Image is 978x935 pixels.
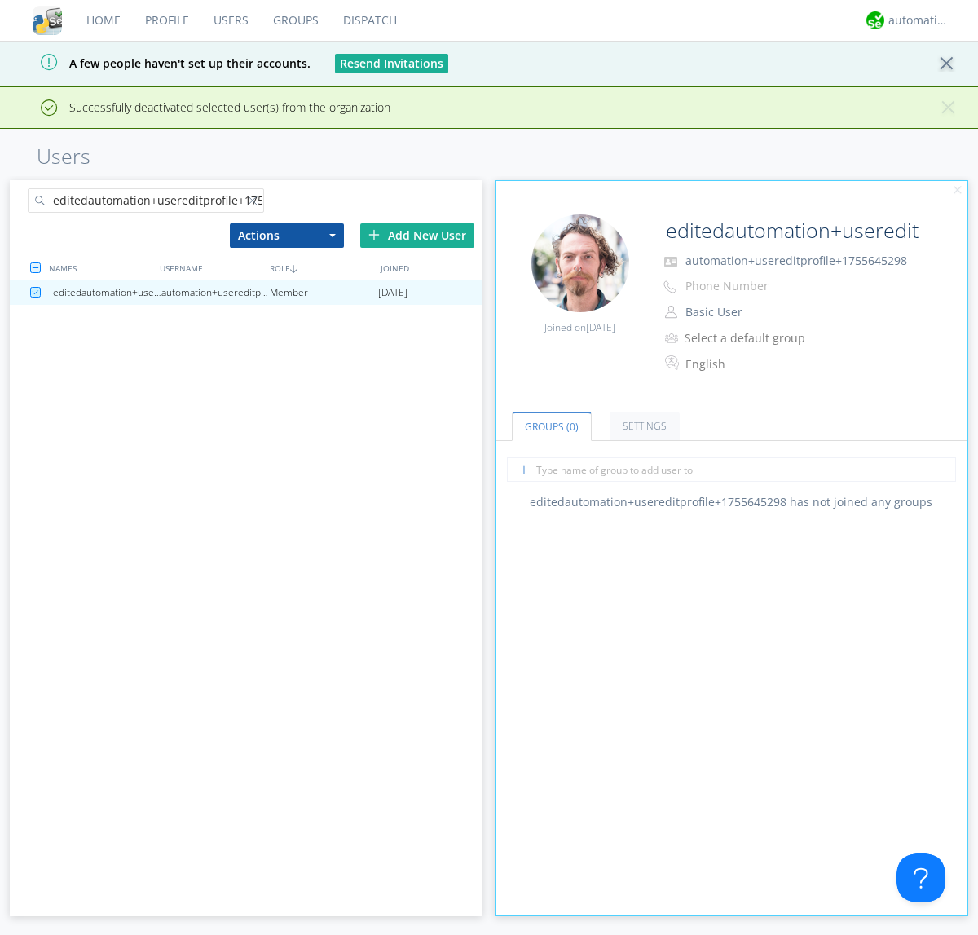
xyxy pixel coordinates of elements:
[33,6,62,35] img: cddb5a64eb264b2086981ab96f4c1ba7
[685,356,822,373] div: English
[685,253,907,268] span: automation+usereditprofile+1755645298
[496,494,968,510] div: editedautomation+usereditprofile+1755645298 has not joined any groups
[659,214,923,247] input: Name
[10,280,482,305] a: editedautomation+usereditprofile+1755645298automation+usereditprofile+1755645298Member[DATE]
[53,280,161,305] div: editedautomation+usereditprofile+1755645298
[952,185,963,196] img: cancel.svg
[12,55,311,71] span: A few people haven't set up their accounts.
[156,256,266,280] div: USERNAME
[665,327,681,349] img: icon-alert-users-thin-outline.svg
[45,256,155,280] div: NAMES
[270,280,378,305] div: Member
[360,223,474,248] div: Add New User
[507,457,956,482] input: Type name of group to add user to
[28,188,264,213] input: Search users
[378,280,407,305] span: [DATE]
[368,229,380,240] img: plus.svg
[680,301,843,324] button: Basic User
[512,412,592,441] a: Groups (0)
[586,320,615,334] span: [DATE]
[12,99,390,115] span: Successfully deactivated selected user(s) from the organization
[531,214,629,312] img: a3b01604dcc94dbc81975fcf76eeb6f4
[266,256,376,280] div: ROLE
[888,12,949,29] div: automation+atlas
[665,353,681,373] img: In groups with Translation enabled, this user's messages will be automatically translated to and ...
[866,11,884,29] img: d2d01cd9b4174d08988066c6d424eccd
[685,330,821,346] div: Select a default group
[161,280,270,305] div: automation+usereditprofile+1755645298
[544,320,615,334] span: Joined on
[335,54,448,73] button: Resend Invitations
[665,306,677,319] img: person-outline.svg
[663,280,676,293] img: phone-outline.svg
[896,853,945,902] iframe: Toggle Customer Support
[230,223,344,248] button: Actions
[610,412,680,440] a: Settings
[377,256,487,280] div: JOINED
